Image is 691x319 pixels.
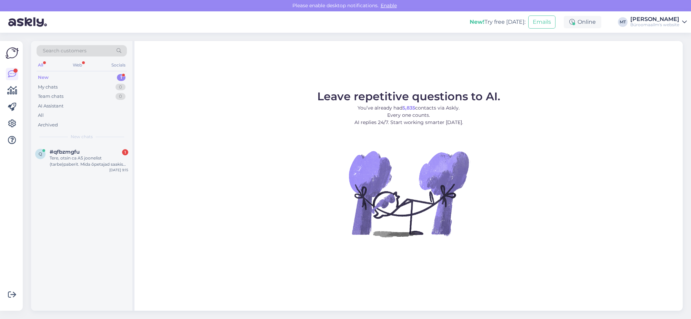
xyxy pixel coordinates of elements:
[37,61,44,70] div: All
[630,17,679,22] div: [PERSON_NAME]
[50,155,128,167] div: Tere, otsin ca A5 joonelist (tarbe)paberit. Mida õpetajad saakisd kasutada tunnikontrolliks
[38,122,58,128] div: Archived
[630,22,679,28] div: Büroomaailm's website
[71,134,93,140] span: New chats
[110,61,127,70] div: Socials
[528,16,555,29] button: Emails
[38,93,63,100] div: Team chats
[630,17,687,28] a: [PERSON_NAME]Büroomaailm's website
[116,93,126,100] div: 0
[109,167,128,173] div: [DATE] 9:15
[402,105,415,111] b: 5,835
[470,19,484,25] b: New!
[6,47,19,60] img: Askly Logo
[38,112,44,119] div: All
[117,74,126,81] div: 1
[379,2,399,9] span: Enable
[470,18,525,26] div: Try free [DATE]:
[564,16,601,28] div: Online
[71,61,83,70] div: Web
[618,17,628,27] div: MT
[347,132,471,256] img: No Chat active
[39,151,42,156] span: q
[38,84,58,91] div: My chats
[317,90,500,103] span: Leave repetitive questions to AI.
[317,104,500,126] p: You’ve already had contacts via Askly. Every one counts. AI replies 24/7. Start working smarter [...
[122,149,128,155] div: 1
[43,47,87,54] span: Search customers
[38,103,63,110] div: AI Assistant
[38,74,49,81] div: New
[116,84,126,91] div: 0
[50,149,80,155] span: #qfbzmgfu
